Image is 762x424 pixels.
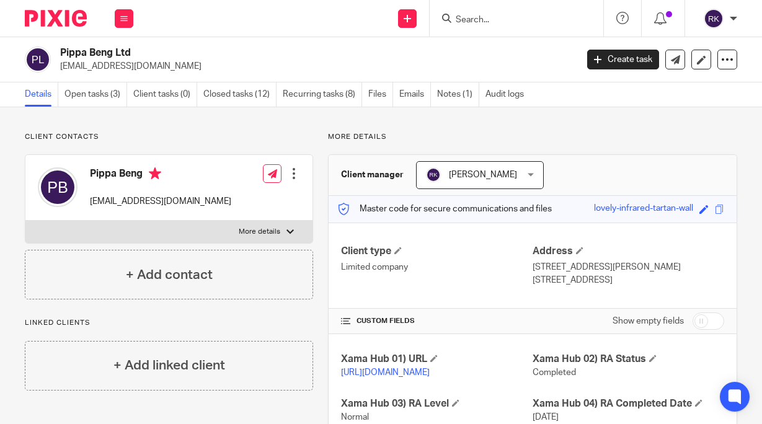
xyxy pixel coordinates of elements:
[594,202,693,216] div: lovely-infrared-tartan-wall
[437,82,479,107] a: Notes (1)
[25,82,58,107] a: Details
[338,203,552,215] p: Master code for secure communications and files
[64,82,127,107] a: Open tasks (3)
[533,397,724,410] h4: Xama Hub 04) RA Completed Date
[341,169,404,181] h3: Client manager
[133,82,197,107] a: Client tasks (0)
[25,132,313,142] p: Client contacts
[533,245,724,258] h4: Address
[239,227,280,237] p: More details
[449,170,517,179] span: [PERSON_NAME]
[454,15,566,26] input: Search
[533,368,576,377] span: Completed
[203,82,277,107] a: Closed tasks (12)
[341,261,533,273] p: Limited company
[25,318,313,328] p: Linked clients
[149,167,161,180] i: Primary
[704,9,724,29] img: svg%3E
[283,82,362,107] a: Recurring tasks (8)
[341,245,533,258] h4: Client type
[533,413,559,422] span: [DATE]
[613,315,684,327] label: Show empty fields
[533,353,724,366] h4: Xama Hub 02) RA Status
[38,167,78,207] img: svg%3E
[341,397,533,410] h4: Xama Hub 03) RA Level
[126,265,213,285] h4: + Add contact
[368,82,393,107] a: Files
[90,195,231,208] p: [EMAIL_ADDRESS][DOMAIN_NAME]
[533,261,724,273] p: [STREET_ADDRESS][PERSON_NAME]
[25,10,87,27] img: Pixie
[533,274,724,286] p: [STREET_ADDRESS]
[25,46,51,73] img: svg%3E
[426,167,441,182] img: svg%3E
[399,82,431,107] a: Emails
[341,368,430,377] a: [URL][DOMAIN_NAME]
[60,60,569,73] p: [EMAIL_ADDRESS][DOMAIN_NAME]
[485,82,530,107] a: Audit logs
[113,356,225,375] h4: + Add linked client
[341,353,533,366] h4: Xama Hub 01) URL
[587,50,659,69] a: Create task
[60,46,467,60] h2: Pippa Beng Ltd
[328,132,737,142] p: More details
[341,316,533,326] h4: CUSTOM FIELDS
[341,413,369,422] span: Normal
[90,167,231,183] h4: Pippa Beng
